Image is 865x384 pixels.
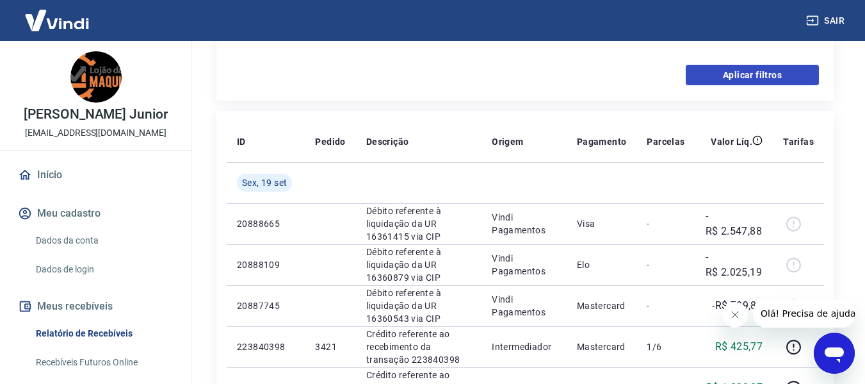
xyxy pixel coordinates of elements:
[366,287,471,325] p: Débito referente à liquidação da UR 16360543 via CIP
[237,299,295,312] p: 20887745
[492,211,556,237] p: Vindi Pagamentos
[712,298,763,313] p: -R$ 799,81
[804,9,850,33] button: Sair
[15,292,176,321] button: Meus recebíveis
[814,333,855,374] iframe: Botão para abrir a janela de mensagens
[706,249,763,280] p: -R$ 2.025,19
[715,339,763,355] p: R$ 425,77
[31,321,176,347] a: Relatório de Recebíveis
[24,108,168,121] p: [PERSON_NAME] Junior
[315,135,345,148] p: Pedido
[706,208,763,239] p: -R$ 2.547,88
[492,252,556,278] p: Vindi Pagamentos
[15,199,176,228] button: Meu cadastro
[315,340,345,353] p: 3421
[237,258,295,271] p: 20888109
[8,9,108,19] span: Olá! Precisa de ajuda?
[492,135,523,148] p: Origem
[686,65,819,85] button: Aplicar filtros
[647,135,684,148] p: Parcelas
[711,135,752,148] p: Valor Líq.
[237,340,295,353] p: 223840398
[366,246,471,284] p: Débito referente à liquidação da UR 16360879 via CIP
[647,340,684,353] p: 1/6
[242,176,287,189] span: Sex, 19 set
[753,299,855,328] iframe: Mensagem da empresa
[15,161,176,189] a: Início
[647,258,684,271] p: -
[577,340,627,353] p: Mastercard
[237,217,295,230] p: 20888665
[31,228,176,254] a: Dados da conta
[15,1,99,40] img: Vindi
[70,51,122,103] img: ac771a6f-6b5d-4b04-8627-5a3ee31c9567.jpeg
[366,328,471,366] p: Crédito referente ao recebimento da transação 223840398
[237,135,246,148] p: ID
[577,217,627,230] p: Visa
[577,135,627,148] p: Pagamento
[783,135,814,148] p: Tarifas
[647,217,684,230] p: -
[366,205,471,243] p: Débito referente à liquidação da UR 16361415 via CIP
[31,256,176,283] a: Dados de login
[722,302,748,328] iframe: Fechar mensagem
[577,258,627,271] p: Elo
[492,293,556,319] p: Vindi Pagamentos
[647,299,684,312] p: -
[492,340,556,353] p: Intermediador
[577,299,627,312] p: Mastercard
[366,135,409,148] p: Descrição
[25,126,166,140] p: [EMAIL_ADDRESS][DOMAIN_NAME]
[31,349,176,376] a: Recebíveis Futuros Online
